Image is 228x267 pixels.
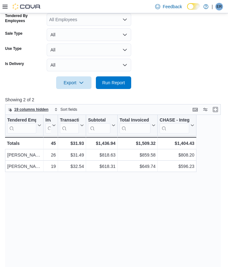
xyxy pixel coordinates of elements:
div: CHASE - Integrated [160,117,189,123]
span: Feedback [163,3,182,10]
div: Emily Rhese [215,3,223,10]
span: Sort fields [61,107,77,112]
button: All [47,44,131,56]
button: Total Invoiced [120,117,155,133]
button: Run Report [96,76,131,89]
div: Transaction Average [60,117,79,133]
a: Feedback [153,0,184,13]
div: Transaction Average [60,117,79,123]
div: [PERSON_NAME] [7,151,41,159]
div: Totals [7,139,41,147]
div: $859.58 [120,151,155,159]
label: Sale Type [5,31,22,36]
label: Is Delivery [5,61,24,66]
p: Showing 2 of 2 [5,97,223,103]
div: 19 [45,163,56,170]
div: Tendered Employee [7,117,36,123]
div: Subtotal [88,117,110,123]
div: $649.74 [120,163,155,170]
span: Export [60,76,88,89]
img: Cova [13,3,41,10]
div: $31.93 [60,139,84,147]
span: 19 columns hidden [14,107,49,112]
div: Invoices Sold [45,117,51,123]
div: 26 [45,151,56,159]
button: Open list of options [122,17,127,22]
input: Dark Mode [187,3,200,10]
span: ER [217,3,222,10]
div: Total Invoiced [120,117,150,133]
button: Sort fields [52,106,80,113]
p: | [212,3,213,10]
div: Total Invoiced [120,117,150,123]
div: Tendered Employee [7,117,36,133]
button: Enter fullscreen [212,106,219,113]
button: Invoices Sold [45,117,56,133]
div: $1,404.43 [160,139,194,147]
button: Keyboard shortcuts [191,106,199,113]
div: Invoices Sold [45,117,51,133]
button: Display options [202,106,209,113]
button: Subtotal [88,117,115,133]
div: $808.20 [160,151,194,159]
div: $1,509.32 [120,139,155,147]
button: Transaction Average [60,117,84,133]
div: $818.63 [88,151,115,159]
div: $618.31 [88,163,115,170]
div: 45 [45,139,56,147]
label: Use Type [5,46,21,51]
button: Export [56,76,91,89]
div: CHASE - Integrated [160,117,189,133]
div: $596.23 [160,163,194,170]
button: All [47,59,131,71]
button: 19 columns hidden [5,106,51,113]
button: CHASE - Integrated [160,117,194,133]
div: $1,436.94 [88,139,115,147]
div: [PERSON_NAME] [7,163,41,170]
div: $31.49 [60,151,84,159]
button: All [47,28,131,41]
label: Tendered By Employees [5,13,44,23]
div: Subtotal [88,117,110,133]
span: Run Report [102,80,125,86]
div: $32.54 [60,163,84,170]
button: Tendered Employee [7,117,41,133]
